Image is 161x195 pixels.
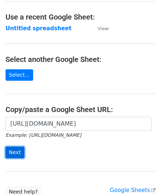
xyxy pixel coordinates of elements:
small: Example: [URL][DOMAIN_NAME] [6,132,81,138]
a: Google Sheets [110,187,155,194]
a: Untitled spreadsheet [6,25,71,32]
h4: Copy/paste a Google Sheet URL: [6,105,155,114]
a: Select... [6,69,33,81]
h4: Use a recent Google Sheet: [6,13,155,21]
a: View [90,25,109,32]
iframe: Chat Widget [124,160,161,195]
h4: Select another Google Sheet: [6,55,155,64]
input: Paste your Google Sheet URL here [6,117,152,131]
small: View [98,26,109,31]
input: Next [6,147,24,158]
